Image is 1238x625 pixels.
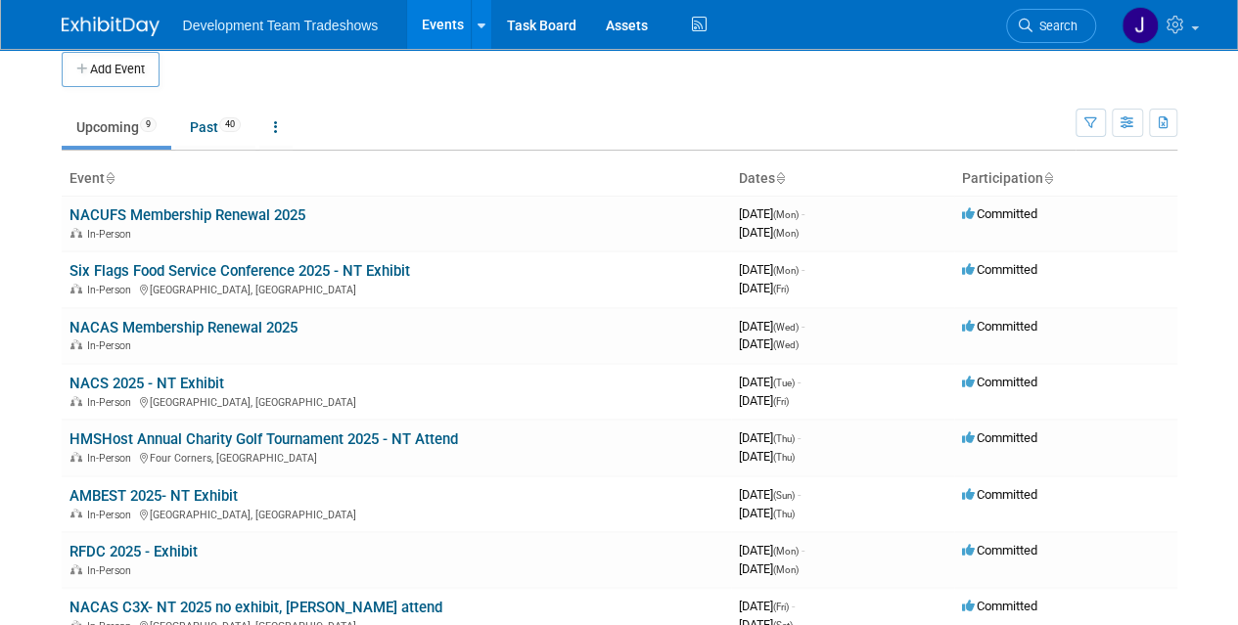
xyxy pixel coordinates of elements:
div: [GEOGRAPHIC_DATA], [GEOGRAPHIC_DATA] [69,281,723,296]
span: (Mon) [773,265,799,276]
span: 40 [219,117,241,132]
a: Six Flags Food Service Conference 2025 - NT Exhibit [69,262,410,280]
img: In-Person Event [70,228,82,238]
span: (Wed) [773,339,799,350]
span: Development Team Tradeshows [183,18,379,33]
span: (Thu) [773,452,795,463]
span: (Thu) [773,433,795,444]
span: In-Person [87,452,137,465]
span: (Wed) [773,322,799,333]
span: - [798,375,801,389]
a: NACS 2025 - NT Exhibit [69,375,224,392]
span: [DATE] [739,225,799,240]
a: NACUFS Membership Renewal 2025 [69,206,305,224]
span: [DATE] [739,430,801,445]
span: Committed [962,599,1037,613]
span: (Mon) [773,546,799,557]
a: Sort by Start Date [775,170,785,186]
a: AMBEST 2025- NT Exhibit [69,487,238,505]
a: HMSHost Annual Charity Golf Tournament 2025 - NT Attend [69,430,458,448]
a: Upcoming9 [62,109,171,146]
span: In-Person [87,509,137,521]
span: (Mon) [773,209,799,220]
img: In-Person Event [70,564,82,574]
div: [GEOGRAPHIC_DATA], [GEOGRAPHIC_DATA] [69,506,723,521]
span: [DATE] [739,262,804,277]
span: [DATE] [739,336,799,351]
span: Committed [962,543,1037,558]
span: In-Person [87,564,137,577]
span: (Sun) [773,490,795,501]
span: [DATE] [739,375,801,389]
span: Search [1032,19,1078,33]
a: Search [1006,9,1096,43]
span: (Mon) [773,564,799,575]
img: Jennifer Todd [1122,7,1159,44]
span: Committed [962,487,1037,502]
a: RFDC 2025 - Exhibit [69,543,198,560]
span: - [798,430,801,445]
span: (Thu) [773,509,795,519]
div: [GEOGRAPHIC_DATA], [GEOGRAPHIC_DATA] [69,393,723,409]
img: In-Person Event [70,452,82,462]
span: In-Person [87,228,137,241]
img: In-Person Event [70,284,82,293]
span: Committed [962,375,1037,389]
img: In-Person Event [70,339,82,349]
span: - [802,206,804,221]
span: In-Person [87,284,137,296]
span: - [802,543,804,558]
span: (Tue) [773,378,795,388]
span: (Mon) [773,228,799,239]
span: In-Person [87,396,137,409]
span: [DATE] [739,487,801,502]
div: Four Corners, [GEOGRAPHIC_DATA] [69,449,723,465]
span: Committed [962,206,1037,221]
span: 9 [140,117,157,132]
span: [DATE] [739,281,789,295]
span: Committed [962,319,1037,334]
span: [DATE] [739,506,795,520]
span: In-Person [87,339,137,352]
span: - [802,319,804,334]
a: NACAS Membership Renewal 2025 [69,319,298,336]
a: Sort by Participation Type [1043,170,1053,186]
span: Committed [962,262,1037,277]
span: (Fri) [773,284,789,294]
img: ExhibitDay [62,17,160,36]
span: [DATE] [739,543,804,558]
a: Past40 [175,109,255,146]
span: (Fri) [773,602,789,612]
a: Sort by Event Name [105,170,115,186]
img: In-Person Event [70,396,82,406]
span: [DATE] [739,393,789,408]
th: Dates [731,162,954,196]
th: Participation [954,162,1177,196]
button: Add Event [62,52,160,87]
span: [DATE] [739,449,795,464]
th: Event [62,162,731,196]
span: (Fri) [773,396,789,407]
span: [DATE] [739,561,799,576]
span: - [798,487,801,502]
span: [DATE] [739,206,804,221]
a: NACAS C3X- NT 2025 no exhibit, [PERSON_NAME] attend [69,599,442,616]
span: - [792,599,795,613]
span: - [802,262,804,277]
span: [DATE] [739,319,804,334]
span: Committed [962,430,1037,445]
img: In-Person Event [70,509,82,518]
span: [DATE] [739,599,795,613]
